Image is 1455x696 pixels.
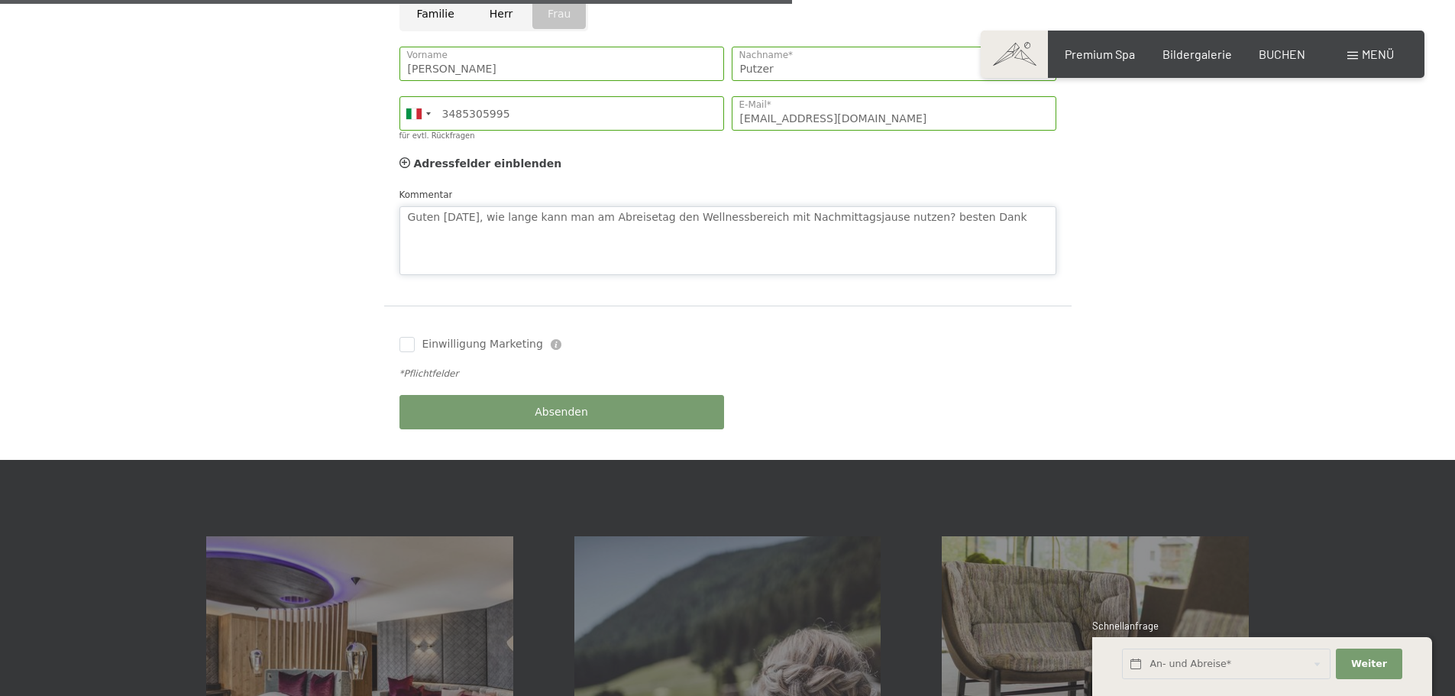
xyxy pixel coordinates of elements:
[414,157,562,170] span: Adressfelder einblenden
[535,405,588,420] span: Absenden
[1259,47,1305,61] a: BUCHEN
[399,131,475,140] label: für evtl. Rückfragen
[1336,649,1402,680] button: Weiter
[1092,620,1159,632] span: Schnellanfrage
[1362,47,1394,61] span: Menü
[399,367,1056,380] div: *Pflichtfelder
[1065,47,1135,61] a: Premium Spa
[422,337,543,352] span: Einwilligung Marketing
[400,97,435,130] div: Italy (Italia): +39
[399,395,724,429] button: Absenden
[1351,657,1387,671] span: Weiter
[1162,47,1232,61] a: Bildergalerie
[399,96,724,131] input: 312 345 6789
